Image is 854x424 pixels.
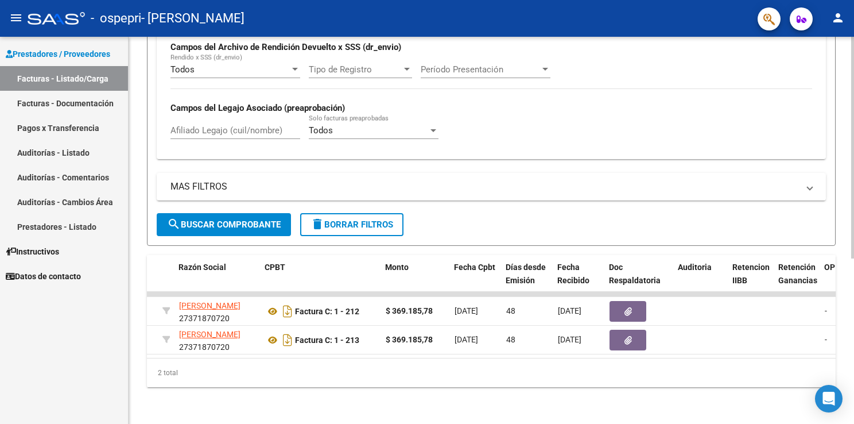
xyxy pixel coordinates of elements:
span: Doc Respaldatoria [609,263,661,285]
mat-icon: search [167,217,181,231]
datatable-header-cell: Monto [381,255,449,306]
span: Tipo de Registro [309,64,402,75]
span: OP [824,263,835,272]
strong: Campos del Legajo Asociado (preaprobación) [170,103,345,113]
span: 48 [506,306,515,315]
datatable-header-cell: Doc Respaldatoria [604,255,673,306]
span: [PERSON_NAME] [179,330,240,339]
mat-icon: delete [310,217,324,231]
span: Retención Ganancias [778,263,817,285]
strong: $ 369.185,78 [386,306,433,315]
datatable-header-cell: Auditoria [673,255,728,306]
span: [DATE] [455,306,478,315]
mat-panel-title: MAS FILTROS [170,180,798,193]
div: Open Intercom Messenger [815,385,843,413]
span: [DATE] [455,335,478,344]
datatable-header-cell: Razón Social [174,255,260,306]
mat-icon: person [831,11,845,25]
span: 48 [506,335,515,344]
span: Instructivos [6,245,59,258]
span: - [825,306,827,315]
span: Auditoria [678,263,712,272]
strong: Factura C: 1 - 212 [295,307,359,316]
span: Buscar Comprobante [167,219,281,230]
span: [PERSON_NAME] [179,301,240,310]
span: Período Presentación [421,64,540,75]
strong: $ 369.185,78 [386,335,433,344]
strong: Factura C: 1 - 213 [295,336,359,345]
div: 27371870720 [179,299,256,323]
datatable-header-cell: Fecha Recibido [553,255,604,306]
span: Retencion IIBB [732,263,770,285]
span: [DATE] [558,306,581,315]
span: Prestadores / Proveedores [6,48,110,60]
button: Borrar Filtros [300,213,403,236]
strong: Campos del Archivo de Rendición Devuelto x SSS (dr_envio) [170,42,401,52]
span: Razón Social [178,263,226,272]
mat-expansion-panel-header: MAS FILTROS [157,173,826,201]
span: Monto [385,263,409,272]
i: Descargar documento [280,302,295,321]
span: Fecha Cpbt [454,263,495,272]
button: Buscar Comprobante [157,213,291,236]
span: - [PERSON_NAME] [141,6,244,31]
i: Descargar documento [280,331,295,349]
span: Fecha Recibido [557,263,589,285]
span: - ospepri [91,6,141,31]
div: 2 total [147,359,836,387]
span: Todos [309,125,333,136]
datatable-header-cell: CPBT [260,255,381,306]
datatable-header-cell: Retencion IIBB [728,255,774,306]
span: - [825,335,827,344]
div: 27371870720 [179,328,256,352]
datatable-header-cell: Días desde Emisión [501,255,553,306]
span: [DATE] [558,335,581,344]
span: Todos [170,64,195,75]
mat-icon: menu [9,11,23,25]
span: Días desde Emisión [506,263,546,285]
datatable-header-cell: Retención Ganancias [774,255,820,306]
span: Datos de contacto [6,270,81,283]
datatable-header-cell: Fecha Cpbt [449,255,501,306]
span: CPBT [265,263,285,272]
span: Borrar Filtros [310,219,393,230]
